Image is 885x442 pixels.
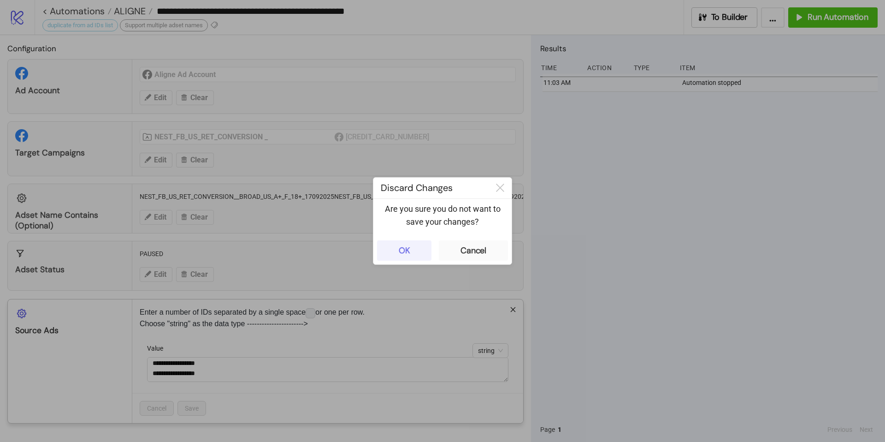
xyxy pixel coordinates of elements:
button: OK [377,240,431,261]
button: Cancel [439,240,508,261]
div: OK [399,245,410,256]
p: Are you sure you do not want to save your changes? [381,203,504,229]
div: Cancel [460,245,486,256]
div: Discard Changes [373,178,489,198]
